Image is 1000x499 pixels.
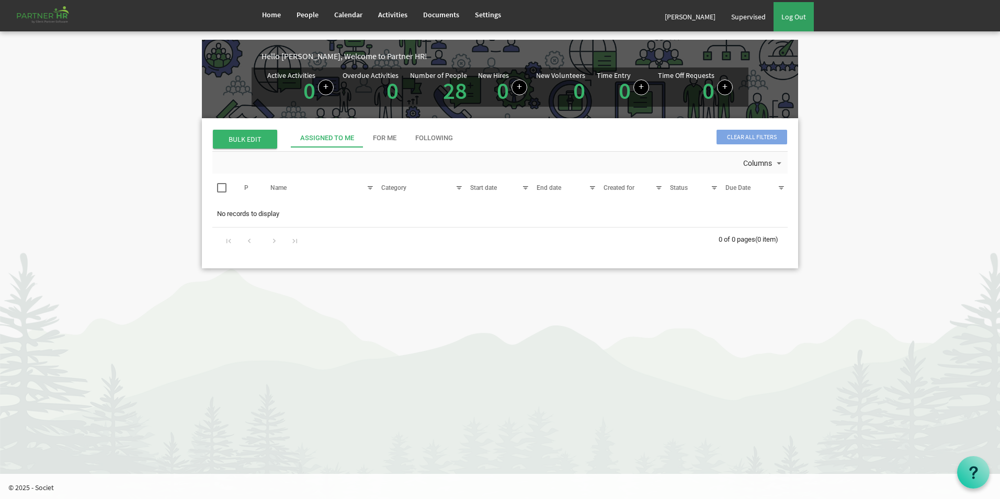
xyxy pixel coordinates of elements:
div: Hello [PERSON_NAME], Welcome to Partner HR! [262,50,798,62]
div: Number of active Activities in Partner HR [267,72,334,103]
a: Create a new time off request [717,80,733,95]
a: 0 [387,76,399,105]
span: P [244,184,248,191]
div: Overdue Activities [343,72,399,79]
span: Due Date [725,184,751,191]
div: tab-header [291,129,866,148]
span: (0 item) [755,235,778,243]
div: Go to previous page [242,233,256,247]
span: Status [670,184,688,191]
span: End date [537,184,561,191]
a: [PERSON_NAME] [657,2,723,31]
span: Activities [378,10,407,19]
a: 0 [303,76,315,105]
span: Clear all filters [717,130,787,144]
div: People hired in the last 7 days [478,72,527,103]
span: Settings [475,10,501,19]
div: Columns [741,152,786,174]
div: Go to first page [222,233,236,247]
div: Time Entry [597,72,631,79]
span: BULK EDIT [213,130,277,149]
div: For Me [373,133,396,143]
span: Start date [470,184,497,191]
div: 0 of 0 pages (0 item) [719,228,788,249]
div: New Volunteers [536,72,585,79]
a: Log Out [774,2,814,31]
p: © 2025 - Societ [8,482,1000,493]
span: Documents [423,10,459,19]
span: Supervised [731,12,766,21]
a: 0 [497,76,509,105]
span: Category [381,184,406,191]
div: Number of active time off requests [658,72,733,103]
span: Calendar [334,10,362,19]
div: Go to next page [267,233,281,247]
span: Created for [604,184,634,191]
span: 0 of 0 pages [719,235,755,243]
a: 0 [702,76,714,105]
button: Columns [741,157,786,171]
a: 28 [443,76,467,105]
div: Assigned To Me [300,133,354,143]
a: 0 [619,76,631,105]
div: New Hires [478,72,509,79]
div: Volunteer hired in the last 7 days [536,72,588,103]
div: Number of People [410,72,467,79]
a: Log hours [633,80,649,95]
span: Name [270,184,287,191]
div: Following [415,133,453,143]
a: 0 [573,76,585,105]
div: Number of Time Entries [597,72,649,103]
a: Create a new Activity [318,80,334,95]
div: Time Off Requests [658,72,714,79]
div: Go to last page [288,233,302,247]
div: Total number of active people in Partner HR [410,72,470,103]
span: Home [262,10,281,19]
div: Active Activities [267,72,315,79]
div: Activities assigned to you for which the Due Date is passed [343,72,401,103]
td: No records to display [212,204,788,224]
span: Columns [742,157,773,170]
a: Add new person to Partner HR [512,80,527,95]
a: Supervised [723,2,774,31]
span: People [297,10,319,19]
